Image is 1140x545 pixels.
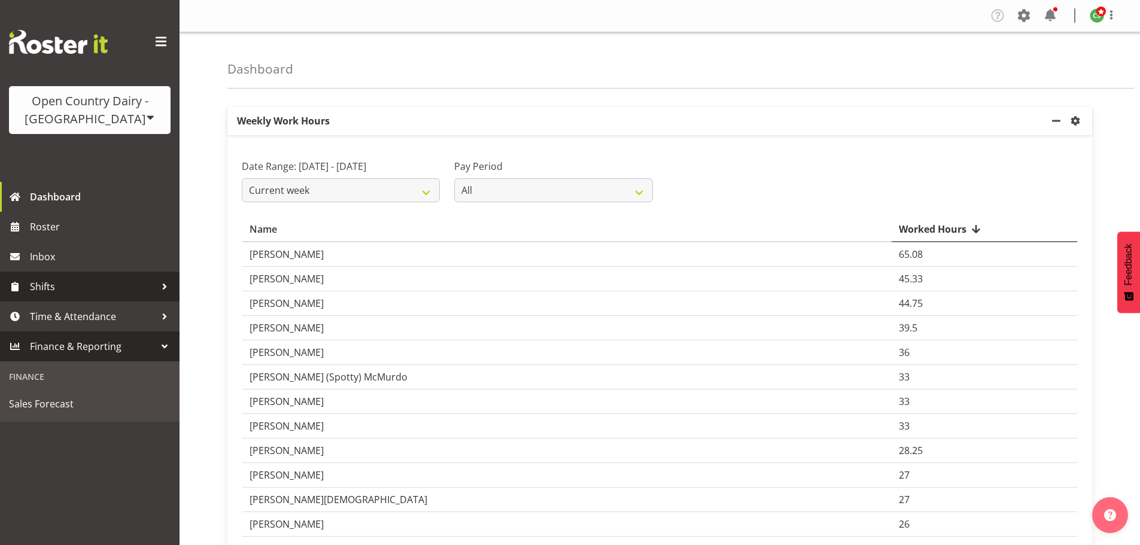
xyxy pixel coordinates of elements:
span: Sales Forecast [9,395,171,413]
a: minimize [1049,106,1068,135]
span: 33 [899,395,910,408]
span: Feedback [1123,243,1134,285]
h4: Dashboard [227,62,293,76]
a: Sales Forecast [3,389,177,419]
td: [PERSON_NAME] [242,340,892,365]
span: 27 [899,493,910,506]
td: [PERSON_NAME] [242,291,892,316]
span: Time & Attendance [30,307,156,325]
span: Shifts [30,278,156,296]
div: Open Country Dairy - [GEOGRAPHIC_DATA] [21,92,159,128]
td: [PERSON_NAME] [242,242,892,267]
span: 39.5 [899,321,917,334]
span: 33 [899,419,910,433]
span: Worked Hours [899,222,966,236]
td: [PERSON_NAME] (Spotty) McMurdo [242,365,892,389]
span: 65.08 [899,248,923,261]
span: 27 [899,468,910,482]
span: 45.33 [899,272,923,285]
td: [PERSON_NAME] [242,512,892,537]
td: [PERSON_NAME] [242,316,892,340]
span: Dashboard [30,188,174,206]
button: Feedback - Show survey [1117,232,1140,313]
div: Finance [3,364,177,389]
label: Pay Period [454,159,652,173]
span: Finance & Reporting [30,337,156,355]
label: Date Range: [DATE] - [DATE] [242,159,440,173]
span: 36 [899,346,910,359]
td: [PERSON_NAME] [242,267,892,291]
td: [PERSON_NAME] [242,389,892,414]
td: [PERSON_NAME] [242,414,892,439]
img: Rosterit website logo [9,30,108,54]
span: 26 [899,517,910,531]
span: Inbox [30,248,174,266]
a: settings [1068,114,1087,128]
span: Name [250,222,277,236]
td: [PERSON_NAME] [242,439,892,463]
span: Roster [30,218,174,236]
td: [PERSON_NAME] [242,463,892,488]
td: [PERSON_NAME][DEMOGRAPHIC_DATA] [242,488,892,512]
img: carl-stewart11229.jpg [1090,8,1104,23]
span: 44.75 [899,297,923,310]
p: Weekly Work Hours [227,106,1049,135]
span: 33 [899,370,910,383]
img: help-xxl-2.png [1104,509,1116,521]
span: 28.25 [899,444,923,457]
